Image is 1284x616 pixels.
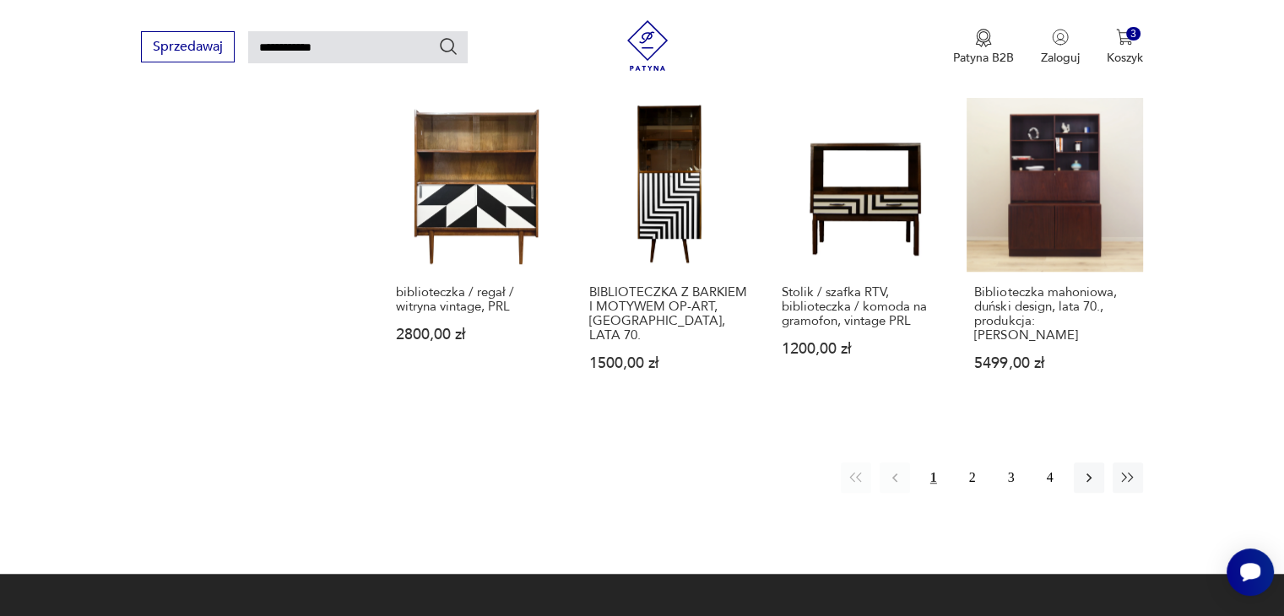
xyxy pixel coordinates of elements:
[622,20,673,71] img: Patyna - sklep z meblami i dekoracjami vintage
[388,96,564,403] a: biblioteczka / regał / witryna vintage, PRLbiblioteczka / regał / witryna vintage, PRL2800,00 zł
[438,36,458,57] button: Szukaj
[1041,50,1080,66] p: Zaloguj
[957,462,988,493] button: 2
[953,29,1014,66] button: Patyna B2B
[589,356,750,370] p: 1500,00 zł
[918,462,949,493] button: 1
[996,462,1027,493] button: 3
[1035,462,1065,493] button: 4
[141,31,235,62] button: Sprzedawaj
[967,96,1142,403] a: Biblioteczka mahoniowa, duński design, lata 70., produkcja: Omann JunBiblioteczka mahoniowa, duńs...
[396,285,556,314] h3: biblioteczka / regał / witryna vintage, PRL
[1052,29,1069,46] img: Ikonka użytkownika
[774,96,950,403] a: Stolik / szafka RTV, biblioteczka / komoda na gramofon, vintage PRLStolik / szafka RTV, bibliotec...
[953,29,1014,66] a: Ikona medaluPatyna B2B
[1107,50,1143,66] p: Koszyk
[782,285,942,328] h3: Stolik / szafka RTV, biblioteczka / komoda na gramofon, vintage PRL
[141,42,235,54] a: Sprzedawaj
[974,285,1135,343] h3: Biblioteczka mahoniowa, duński design, lata 70., produkcja: [PERSON_NAME]
[974,356,1135,370] p: 5499,00 zł
[1126,27,1140,41] div: 3
[953,50,1014,66] p: Patyna B2B
[582,96,757,403] a: BIBLIOTECZKA Z BARKIEM I MOTYWEM OP-ART, POLSKA, LATA 70.BIBLIOTECZKA Z BARKIEM I MOTYWEM OP-ART,...
[1041,29,1080,66] button: Zaloguj
[1227,548,1274,596] iframe: Smartsupp widget button
[396,327,556,342] p: 2800,00 zł
[782,342,942,356] p: 1200,00 zł
[1116,29,1133,46] img: Ikona koszyka
[1107,29,1143,66] button: 3Koszyk
[589,285,750,343] h3: BIBLIOTECZKA Z BARKIEM I MOTYWEM OP-ART, [GEOGRAPHIC_DATA], LATA 70.
[975,29,992,47] img: Ikona medalu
